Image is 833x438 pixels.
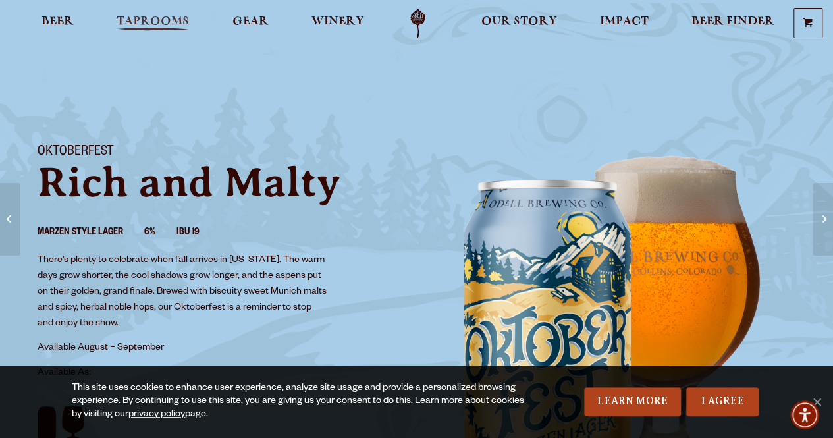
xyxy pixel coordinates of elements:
span: Beer Finder [691,16,774,27]
a: Beer [33,9,82,38]
span: Gear [232,16,269,27]
a: Learn More [584,387,681,416]
div: This site uses cookies to enhance user experience, analyze site usage and provide a personalized ... [72,382,532,422]
span: Taprooms [117,16,189,27]
p: Rich and Malty [38,161,401,204]
span: Impact [600,16,649,27]
p: Available August – September [38,341,329,356]
a: Our Story [473,9,566,38]
a: Taprooms [108,9,198,38]
a: Beer Finder [683,9,783,38]
li: IBU 19 [176,225,221,242]
li: Marzen Style Lager [38,225,144,242]
a: Impact [591,9,657,38]
div: Accessibility Menu [790,400,819,429]
a: privacy policy [128,410,185,420]
a: Odell Home [393,9,443,38]
span: Beer [41,16,74,27]
a: I Agree [686,387,759,416]
span: Winery [311,16,364,27]
li: 6% [144,225,176,242]
a: Winery [303,9,373,38]
p: There’s plenty to celebrate when fall arrives in [US_STATE]. The warm days grow shorter, the cool... [38,253,329,332]
span: Our Story [481,16,557,27]
a: Gear [224,9,277,38]
h1: Oktoberfest [38,144,401,161]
